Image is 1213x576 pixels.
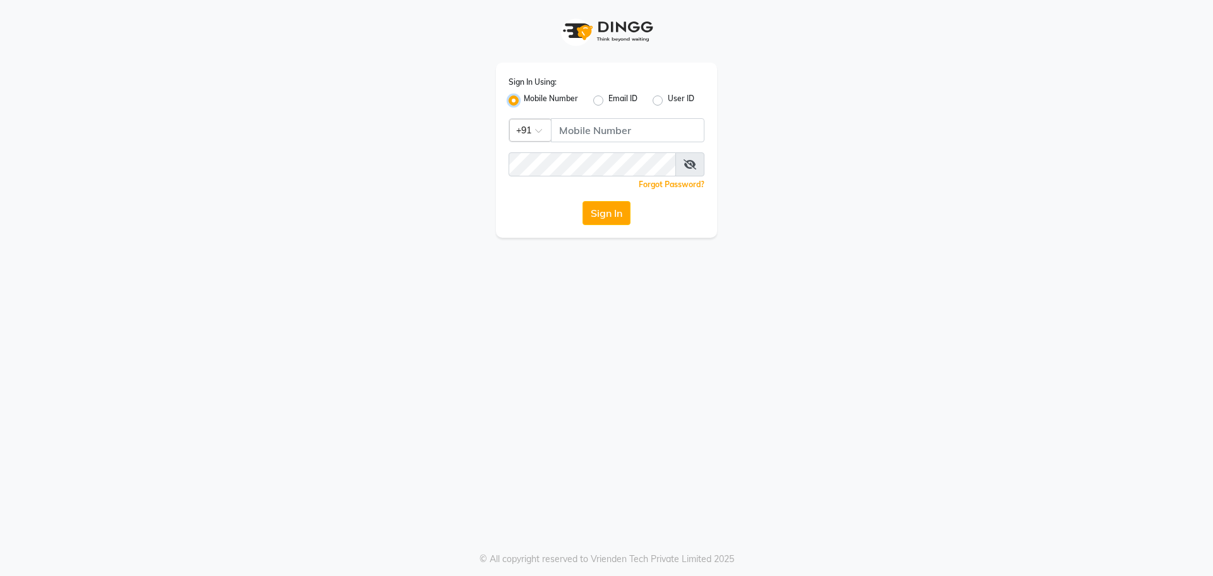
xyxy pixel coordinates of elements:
label: User ID [668,93,694,108]
label: Email ID [608,93,637,108]
button: Sign In [582,201,631,225]
label: Sign In Using: [509,77,557,88]
label: Mobile Number [524,93,578,108]
img: logo1.svg [556,13,657,50]
input: Username [509,152,676,176]
a: Forgot Password? [639,180,704,189]
input: Username [551,118,704,142]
